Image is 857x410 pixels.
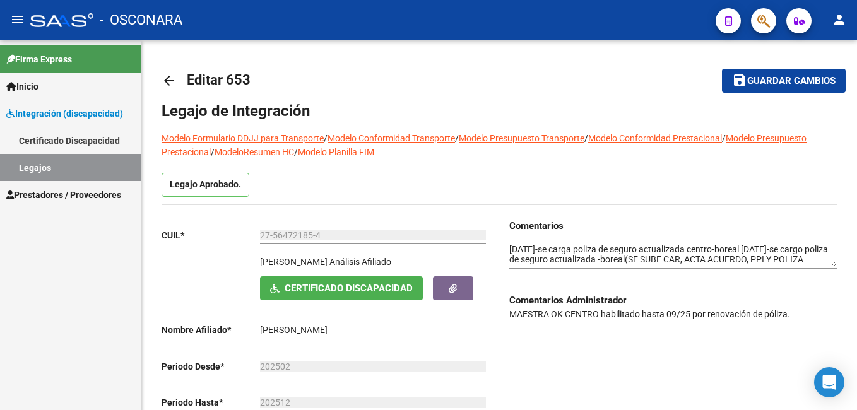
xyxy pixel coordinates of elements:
[6,79,38,93] span: Inicio
[509,307,837,321] p: MAESTRA OK CENTRO habilitado hasta 09/25 por renovación de póliza.
[588,133,722,143] a: Modelo Conformidad Prestacional
[6,188,121,202] span: Prestadores / Proveedores
[162,173,249,197] p: Legajo Aprobado.
[162,360,260,373] p: Periodo Desde
[285,283,413,295] span: Certificado Discapacidad
[509,219,837,233] h3: Comentarios
[10,12,25,27] mat-icon: menu
[732,73,747,88] mat-icon: save
[162,323,260,337] p: Nombre Afiliado
[162,101,837,121] h1: Legajo de Integración
[6,107,123,120] span: Integración (discapacidad)
[162,133,324,143] a: Modelo Formulario DDJJ para Transporte
[722,69,846,92] button: Guardar cambios
[215,147,294,157] a: ModeloResumen HC
[747,76,836,87] span: Guardar cambios
[459,133,584,143] a: Modelo Presupuesto Transporte
[100,6,182,34] span: - OSCONARA
[832,12,847,27] mat-icon: person
[329,255,391,269] div: Análisis Afiliado
[814,367,844,397] div: Open Intercom Messenger
[260,276,423,300] button: Certificado Discapacidad
[162,228,260,242] p: CUIL
[298,147,374,157] a: Modelo Planilla FIM
[162,395,260,409] p: Periodo Hasta
[509,293,837,307] h3: Comentarios Administrador
[328,133,455,143] a: Modelo Conformidad Transporte
[260,255,328,269] p: [PERSON_NAME]
[162,73,177,88] mat-icon: arrow_back
[6,52,72,66] span: Firma Express
[187,72,251,88] span: Editar 653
